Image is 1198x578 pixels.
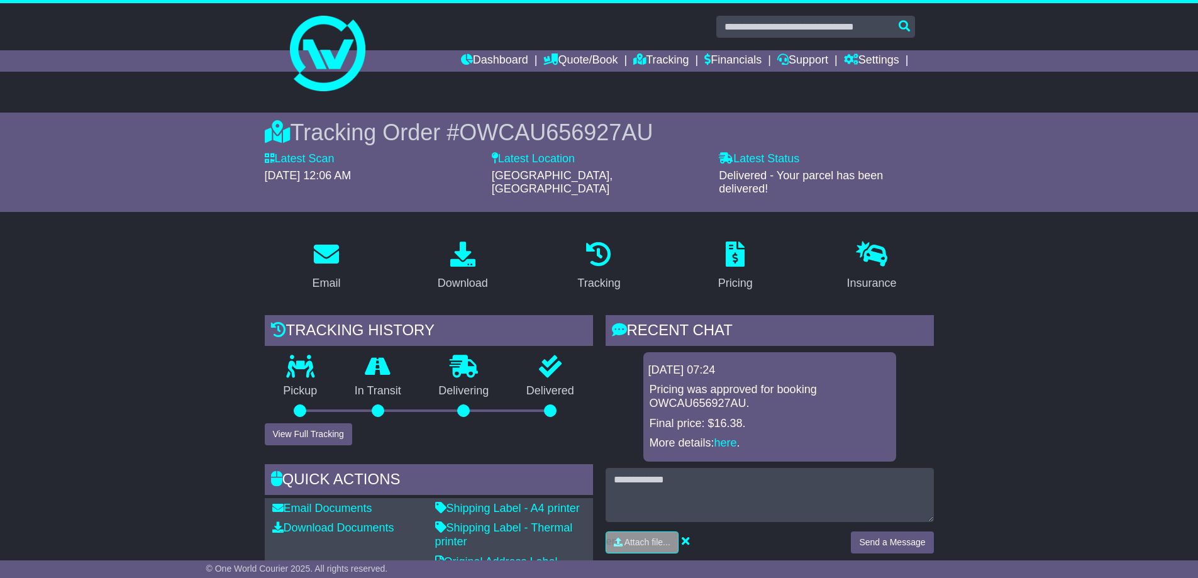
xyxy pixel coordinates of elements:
[265,384,336,398] p: Pickup
[714,436,737,449] a: here
[777,50,828,72] a: Support
[492,169,613,196] span: [GEOGRAPHIC_DATA], [GEOGRAPHIC_DATA]
[265,119,934,146] div: Tracking Order #
[710,237,761,296] a: Pricing
[435,521,573,548] a: Shipping Label - Thermal printer
[718,275,753,292] div: Pricing
[312,275,340,292] div: Email
[304,237,348,296] a: Email
[272,521,394,534] a: Download Documents
[704,50,762,72] a: Financials
[719,152,799,166] label: Latest Status
[265,152,335,166] label: Latest Scan
[435,502,580,514] a: Shipping Label - A4 printer
[272,502,372,514] a: Email Documents
[648,364,891,377] div: [DATE] 07:24
[459,119,653,145] span: OWCAU656927AU
[265,423,352,445] button: View Full Tracking
[650,436,890,450] p: More details: .
[461,50,528,72] a: Dashboard
[336,384,420,398] p: In Transit
[492,152,575,166] label: Latest Location
[265,315,593,349] div: Tracking history
[847,275,897,292] div: Insurance
[650,383,890,410] p: Pricing was approved for booking OWCAU656927AU.
[844,50,899,72] a: Settings
[839,237,905,296] a: Insurance
[650,417,890,431] p: Final price: $16.38.
[569,237,628,296] a: Tracking
[719,169,883,196] span: Delivered - Your parcel has been delivered!
[543,50,618,72] a: Quote/Book
[265,169,352,182] span: [DATE] 12:06 AM
[420,384,508,398] p: Delivering
[438,275,488,292] div: Download
[507,384,593,398] p: Delivered
[206,564,388,574] span: © One World Courier 2025. All rights reserved.
[851,531,933,553] button: Send a Message
[430,237,496,296] a: Download
[633,50,689,72] a: Tracking
[577,275,620,292] div: Tracking
[265,464,593,498] div: Quick Actions
[435,555,558,568] a: Original Address Label
[606,315,934,349] div: RECENT CHAT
